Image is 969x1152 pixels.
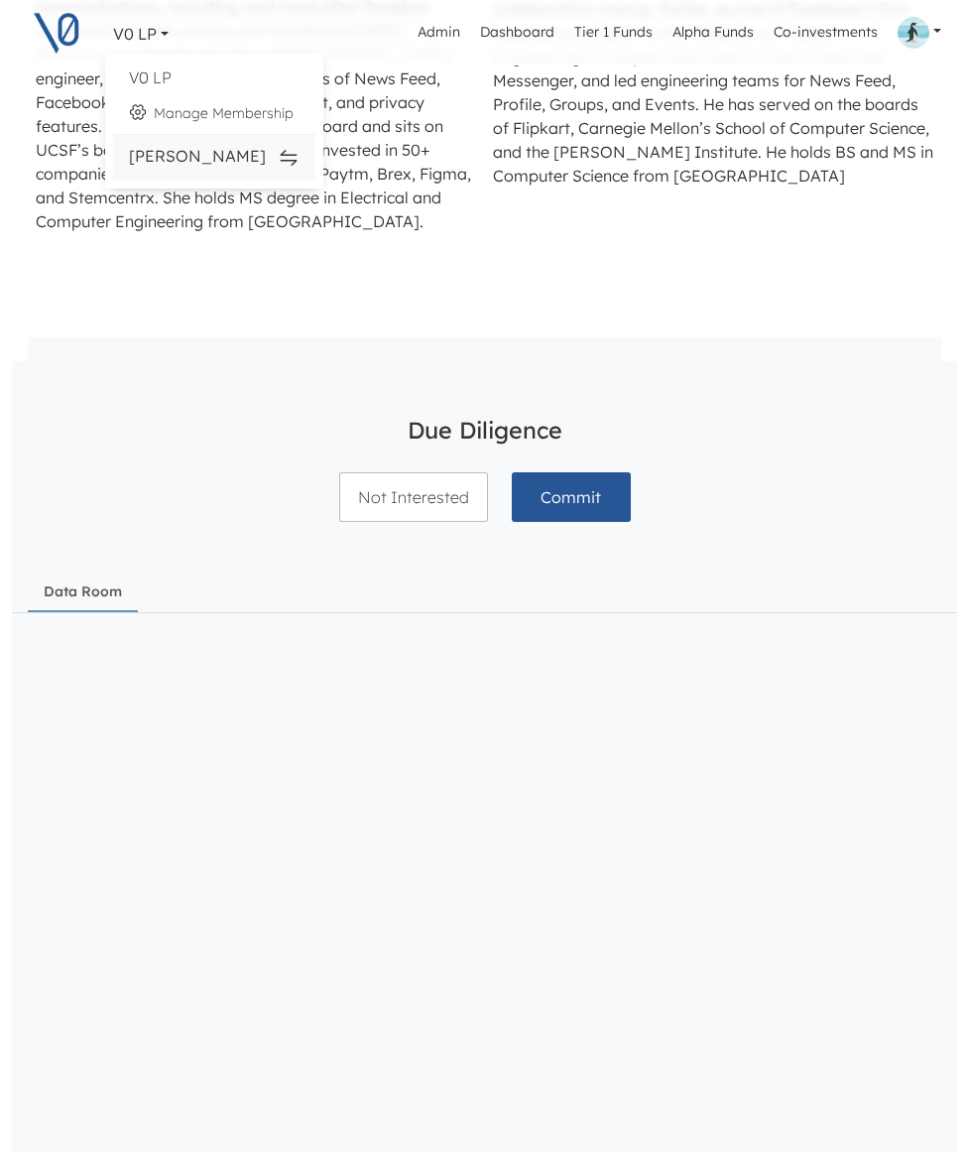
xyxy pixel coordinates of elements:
[410,14,468,52] a: Admin
[105,14,177,54] a: V0 LP
[339,472,488,522] button: Not Interested
[665,14,762,52] a: Alpha Funds
[400,409,570,452] h4: Due Diligence
[472,14,562,52] a: Dashboard
[113,24,157,44] span: V0 LP
[566,14,661,52] a: Tier 1 Funds
[129,143,300,173] div: [PERSON_NAME]
[147,103,294,124] div: Manage Membership
[898,17,929,49] img: Profile
[32,8,81,58] img: V0 logo
[512,472,631,522] button: Commit
[766,14,886,52] a: Co-investments
[129,103,300,124] a: Manage Membership
[28,574,138,612] a: Data Room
